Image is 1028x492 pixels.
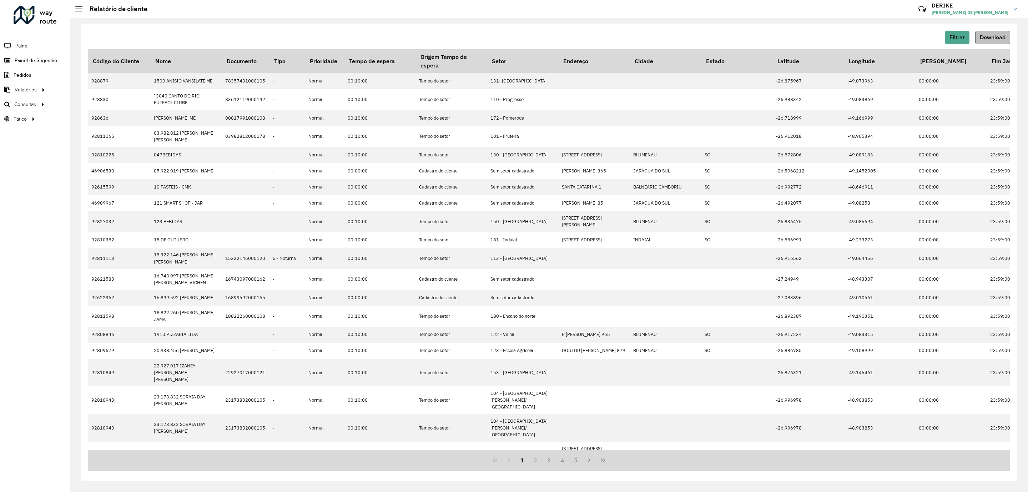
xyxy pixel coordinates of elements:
td: - [269,327,305,343]
td: 92811598 [88,306,150,326]
td: -26.492077 [772,195,844,211]
td: 00:10:00 [344,442,415,462]
td: 15 DE OUTUBRO [150,232,222,248]
td: 92621583 [88,269,150,290]
td: -49.010561 [844,290,915,306]
td: 00:10:00 [344,147,415,163]
td: 00:00:00 [344,163,415,179]
td: 172 - Pomerode [487,110,558,126]
td: 00:00:00 [915,195,987,211]
td: SC [701,442,772,462]
td: Tempo do setor [415,211,487,232]
td: 00:00:00 [915,359,987,387]
td: BALNEARIO CAMBORIU [630,179,701,195]
td: -26.5068212 [772,163,844,179]
td: 18.822.260 [PERSON_NAME] ZAMA [150,306,222,326]
td: [PERSON_NAME] ME [150,110,222,126]
td: 113 - [GEOGRAPHIC_DATA] [487,248,558,268]
td: Normal [305,269,344,290]
td: 10 PASTEIS - CMK [150,179,222,195]
td: SC [701,195,772,211]
td: -48.905394 [844,126,915,147]
td: -26.836475 [772,211,844,232]
td: RODEIO [630,442,701,462]
span: Consultas [14,101,36,108]
td: Normal [305,195,344,211]
td: SANTA CATARINA 1 [558,179,630,195]
td: 00:00:00 [915,89,987,110]
th: Cidade [630,49,701,73]
td: - [269,386,305,414]
td: 92622362 [88,290,150,306]
td: 00:10:00 [344,89,415,110]
h3: DERIKE [932,2,1008,9]
td: 92810382 [88,232,150,248]
td: 104 - [GEOGRAPHIC_DATA][PERSON_NAME]/ [GEOGRAPHIC_DATA] [487,386,558,414]
td: Normal [305,211,344,232]
td: Cadastro do cliente [415,195,487,211]
td: 00:00:00 [344,290,415,306]
td: -49.083315 [844,327,915,343]
td: Normal [305,386,344,414]
span: Tático [14,115,27,123]
td: 00:10:00 [344,386,415,414]
th: Origem Tempo de espera [415,49,487,73]
td: - [269,414,305,442]
td: INDAIAL [630,232,701,248]
td: 180 - Encano do norte [487,306,558,326]
td: 23.837.150 [PERSON_NAME] [150,442,222,462]
td: - [269,89,305,110]
td: 123 - Escola Agrícola [487,343,558,359]
td: Normal [305,89,344,110]
td: 22.927.017 IZANEY [PERSON_NAME] [PERSON_NAME] [150,359,222,387]
td: Tempo do setor [415,359,487,387]
td: 00:00:00 [915,327,987,343]
td: SC [701,327,772,343]
td: 00817991000108 [222,110,269,126]
td: Tempo do setor [415,343,487,359]
td: -26.912018 [772,126,844,147]
th: Código do Cliente [88,49,150,73]
td: 92615599 [88,179,150,195]
td: - [269,442,305,462]
td: 181 - Indaial [487,232,558,248]
td: 00:10:00 [344,110,415,126]
td: [PERSON_NAME] 85 [558,195,630,211]
td: SC [701,343,772,359]
td: -48.903853 [844,386,915,414]
td: 00:00:00 [915,248,987,268]
td: -48.646911 [844,179,915,195]
td: 00:00:00 [915,147,987,163]
td: -26.988342 [772,89,844,110]
td: 00:00:00 [915,442,987,462]
td: 23.173.832 SORAIA DAY [PERSON_NAME] [150,414,222,442]
td: -48.943307 [844,269,915,290]
td: -26.876321 [772,359,844,387]
td: Normal [305,290,344,306]
td: 18822260000108 [222,306,269,326]
td: - [269,232,305,248]
td: 153 - [GEOGRAPHIC_DATA] [487,359,558,387]
td: Sem setor cadastrado [487,163,558,179]
td: -26.996978 [772,414,844,442]
td: Tempo do setor [415,89,487,110]
td: 92808846 [88,327,150,343]
td: BLUMENAU [630,343,701,359]
td: 00:00:00 [915,306,987,326]
td: JARAGUA DO SUL [630,163,701,179]
td: JARAGUA DO SUL [630,195,701,211]
td: 16899592000165 [222,290,269,306]
td: [PERSON_NAME] 365 [558,163,630,179]
td: 00:10:00 [344,248,415,268]
td: 047BEBIDAS [150,147,222,163]
td: -49.145461 [844,359,915,387]
th: Prioridade [305,49,344,73]
td: 16743097000162 [222,269,269,290]
td: 204 - Rodeio [487,442,558,462]
td: 00:00:00 [915,163,987,179]
button: 4 [556,453,569,467]
td: 22927017000121 [222,359,269,387]
td: 1910 PIZZARIA LTDA [150,327,222,343]
td: Cadastro do cliente [415,269,487,290]
td: BLUMENAU [630,327,701,343]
